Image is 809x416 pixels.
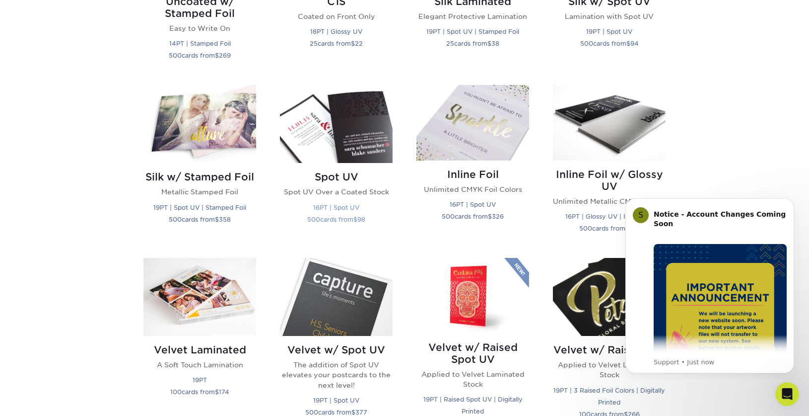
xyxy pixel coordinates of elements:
[630,40,639,47] span: 94
[553,344,666,356] h2: Velvet w/ Raised Foil
[280,85,393,246] a: Spot UV Postcards Spot UV Spot UV Over a Coated Stock 16PT | Spot UV 500cards from$98
[143,187,256,197] p: Metallic Stamped Foil
[169,40,231,47] small: 14PT | Stamped Foil
[313,397,359,404] small: 19PT | Spot UV
[442,213,504,220] small: cards from
[504,258,529,288] img: New Product
[357,216,365,223] span: 98
[565,213,653,220] small: 16PT | Glossy UV | Inline Foil
[353,216,357,223] span: $
[280,187,393,197] p: Spot UV Over a Coated Stock
[307,216,365,223] small: cards from
[610,189,809,379] iframe: Intercom notifications message
[169,52,231,59] small: cards from
[553,387,665,406] small: 19PT | 3 Raised Foil Colors | Digitally Printed
[280,360,393,390] p: The addition of Spot UV elevates your postcards to the next level!
[280,344,393,356] h2: Velvet w/ Spot UV
[351,40,355,47] span: $
[446,40,499,47] small: cards from
[423,396,523,415] small: 19PT | Raised Spot UV | Digitally Printed
[553,258,666,336] img: Velvet w/ Raised Foil Postcards
[553,168,666,192] h2: Inline Foil w/ Glossy UV
[280,171,393,183] h2: Spot UV
[143,85,256,246] a: Silk w/ Stamped Foil Postcards Silk w/ Stamped Foil Metallic Stamped Foil 19PT | Spot UV | Stampe...
[442,213,455,220] span: 500
[280,85,393,163] img: Spot UV Postcards
[219,52,231,59] span: 269
[169,216,182,223] span: 500
[143,344,256,356] h2: Velvet Laminated
[215,216,219,223] span: $
[553,360,666,380] p: Applied to Velvet Laminated Stock
[446,40,454,47] span: 25
[426,28,519,35] small: 19PT | Spot UV | Stamped Foil
[143,360,256,370] p: A Soft Touch Lamination
[170,388,182,396] span: 100
[416,168,529,180] h2: Inline Foil
[487,40,491,47] span: $
[355,409,367,416] span: 377
[143,85,256,163] img: Silk w/ Stamped Foil Postcards
[355,40,363,47] span: 22
[170,388,229,396] small: cards from
[579,225,592,232] span: 500
[416,341,529,365] h2: Velvet w/ Raised Spot UV
[193,376,207,384] small: 19PT
[580,40,639,47] small: cards from
[491,40,499,47] span: 38
[280,258,393,336] img: Velvet w/ Spot UV Postcards
[416,11,529,21] p: Elegant Protective Lamination
[143,23,256,33] p: Easy to Write On
[416,85,529,160] img: Inline Foil Postcards
[310,40,363,47] small: cards from
[313,204,359,211] small: 16PT | Spot UV
[310,28,362,35] small: 18PT | Glossy UV
[416,184,529,194] p: Unlimited CMYK Foil Colors
[586,28,632,35] small: 19PT | Spot UV
[280,11,393,21] p: Coated on Front Only
[492,213,504,220] span: 326
[416,258,529,333] img: Velvet w/ Raised Spot UV Postcards
[351,409,355,416] span: $
[553,85,666,160] img: Inline Foil w/ Glossy UV Postcards
[488,213,492,220] span: $
[143,258,256,336] img: Velvet Laminated Postcards
[307,216,320,223] span: 500
[310,40,318,47] span: 25
[219,216,231,223] span: 358
[553,196,666,206] p: Unlimited Metallic CMYK Colors
[580,40,593,47] span: 500
[305,409,367,416] small: cards from
[143,171,256,183] h2: Silk w/ Stamped Foil
[775,382,799,406] iframe: Intercom live chat
[215,52,219,59] span: $
[215,388,219,396] span: $
[450,201,496,208] small: 16PT | Spot UV
[169,52,182,59] span: 500
[553,85,666,246] a: Inline Foil w/ Glossy UV Postcards Inline Foil w/ Glossy UV Unlimited Metallic CMYK Colors 16PT |...
[416,85,529,246] a: Inline Foil Postcards Inline Foil Unlimited CMYK Foil Colors 16PT | Spot UV 500cards from$326
[219,388,229,396] span: 174
[305,409,318,416] span: 500
[153,204,246,211] small: 19PT | Spot UV | Stamped Foil
[553,11,666,21] p: Lamination with Spot UV
[169,216,231,223] small: cards from
[626,40,630,47] span: $
[416,369,529,390] p: Applied to Velvet Laminated Stock
[579,225,640,232] small: cards from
